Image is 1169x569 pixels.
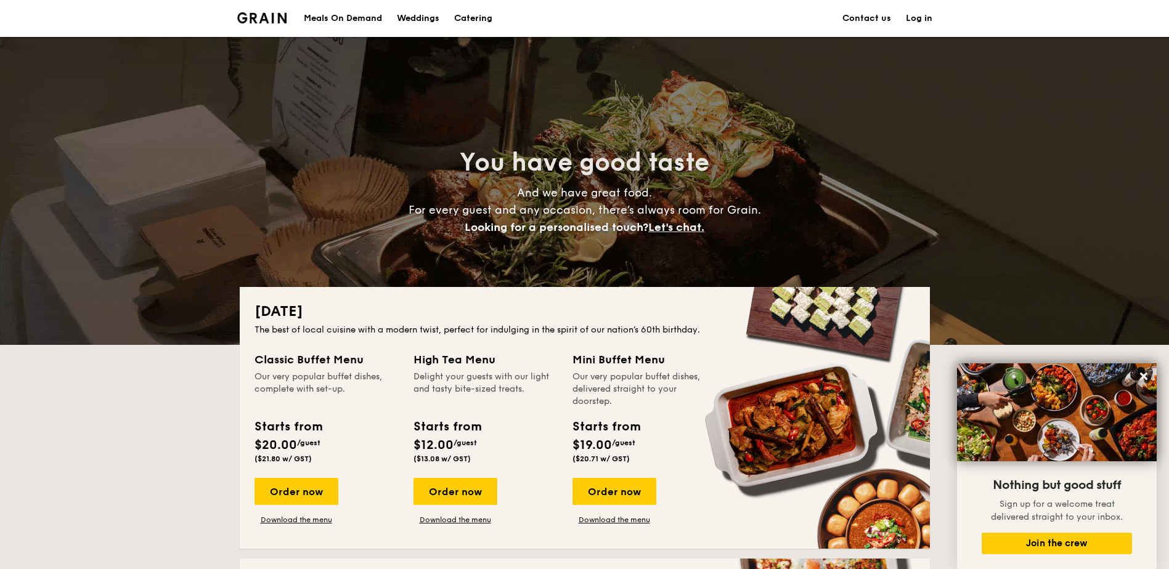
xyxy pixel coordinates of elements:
div: Our very popular buffet dishes, delivered straight to your doorstep. [572,371,717,408]
span: ($21.80 w/ GST) [255,454,312,463]
span: $19.00 [572,438,612,453]
div: The best of local cuisine with a modern twist, perfect for indulging in the spirit of our nation’... [255,324,915,336]
span: Sign up for a welcome treat delivered straight to your inbox. [991,499,1123,522]
button: Join the crew [982,533,1132,554]
span: You have good taste [460,148,709,177]
img: Grain [237,12,287,23]
div: Our very popular buffet dishes, complete with set-up. [255,371,399,408]
a: Download the menu [413,515,497,525]
img: DSC07876-Edit02-Large.jpeg [957,363,1157,461]
div: Delight your guests with our light and tasty bite-sized treats. [413,371,558,408]
span: /guest [297,438,320,447]
span: $20.00 [255,438,297,453]
div: High Tea Menu [413,351,558,368]
div: Order now [255,478,338,505]
div: Order now [572,478,656,505]
a: Logotype [237,12,287,23]
div: Order now [413,478,497,505]
div: Mini Buffet Menu [572,351,717,368]
span: Let's chat. [648,220,704,234]
span: ($20.71 w/ GST) [572,454,630,463]
span: /guest [612,438,635,447]
span: Looking for a personalised touch? [465,220,648,234]
div: Classic Buffet Menu [255,351,399,368]
a: Download the menu [572,515,656,525]
button: Close [1134,366,1154,386]
span: $12.00 [413,438,454,453]
span: /guest [454,438,477,447]
h2: [DATE] [255,302,915,321]
a: Download the menu [255,515,338,525]
div: Starts from [255,418,322,436]
span: Nothing but good stuff [993,478,1121,493]
span: And we have great food. For every guest and any occasion, there’s always room for Grain. [409,186,761,234]
span: ($13.08 w/ GST) [413,454,471,463]
div: Starts from [572,418,640,436]
div: Starts from [413,418,481,436]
